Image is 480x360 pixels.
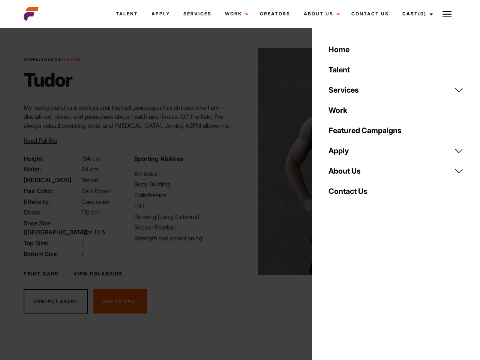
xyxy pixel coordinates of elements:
[253,4,297,24] a: Creators
[24,289,88,314] button: Contact Agent
[109,4,145,24] a: Talent
[418,11,426,16] span: (0)
[324,120,468,141] a: Featured Campaigns
[134,190,235,199] li: Calisthenics
[24,103,235,148] p: My background as a professional football goalkeeper has shaped who I am — disciplined, driven, an...
[324,141,468,161] a: Apply
[41,57,61,62] a: Talent
[24,56,81,63] span: / /
[63,57,81,62] strong: Tudor
[24,137,57,144] span: Read Full Bio
[24,197,80,206] span: Ethnicity:
[24,208,80,217] span: Chest:
[324,80,468,100] a: Services
[134,155,183,162] strong: Sporting Abilities
[81,250,85,258] span: L
[134,234,235,243] li: Strength and conditioning
[324,100,468,120] a: Work
[324,181,468,201] a: Contact Us
[218,4,253,24] a: Work
[396,4,438,24] a: Cast(0)
[81,198,109,205] span: Caucasian
[24,270,58,277] a: Print Card
[345,4,396,24] a: Contact Us
[102,298,138,304] span: Add To Cast
[81,187,112,195] span: Dark Brown
[297,4,345,24] a: About Us
[93,289,147,314] button: Add To Cast
[134,212,235,221] li: Running (Long Distance)
[24,154,80,163] span: Height:
[134,201,235,210] li: HIIT
[73,270,123,277] a: View Polaroids
[81,228,105,236] span: Size 10.5
[81,155,101,162] span: 184 cm
[134,223,235,232] li: Soccer Football
[324,39,468,60] a: Home
[324,161,468,181] a: About Us
[24,136,57,145] button: Read Full Bio
[177,4,218,24] a: Services
[24,165,80,174] span: Waist:
[24,219,80,237] span: Shoe Size ([GEOGRAPHIC_DATA]):
[145,4,177,24] a: Apply
[134,180,235,189] li: Body Building
[24,57,39,62] a: Home
[24,238,80,247] span: Top Size:
[24,175,80,184] span: [MEDICAL_DATA]:
[24,69,81,91] h1: Tudor
[442,10,451,19] img: Burger icon
[81,176,98,184] span: Brown
[24,186,80,195] span: Hair Color:
[24,249,80,258] span: Bottom Size:
[81,165,99,173] span: 84 cm
[81,239,85,247] span: L
[134,169,235,178] li: Athletics
[24,6,39,21] img: cropped-aefm-brand-fav-22-square.png
[81,208,100,216] span: 110 cm
[324,60,468,80] a: Talent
